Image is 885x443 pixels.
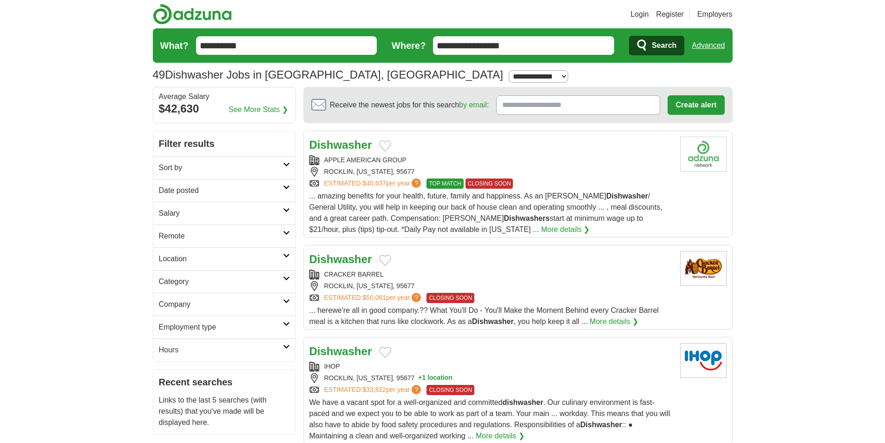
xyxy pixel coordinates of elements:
[392,39,426,53] label: Where?
[680,251,727,286] img: Cracker Barrel Old Country Store logo
[309,167,673,177] div: ROCKLIN, [US_STATE], 95677
[418,373,422,383] span: +
[153,179,295,202] a: Date posted
[680,137,727,172] img: Company logo
[362,294,386,301] span: $50,061
[412,385,421,394] span: ?
[606,192,648,200] strong: Dishwasher
[159,299,283,310] h2: Company
[465,179,513,189] span: CLOSING SOON
[362,386,386,393] span: $33,822
[153,4,232,25] img: Adzuna logo
[159,162,283,173] h2: Sort by
[153,131,295,156] h2: Filter results
[502,398,543,406] strong: dishwasher
[324,385,423,395] a: ESTIMATED:$33,822per year?
[309,139,372,151] a: Dishwasher
[668,95,724,115] button: Create alert
[459,101,487,109] a: by email
[153,293,295,316] a: Company
[160,39,189,53] label: What?
[309,345,372,357] a: Dishwasher
[412,179,421,188] span: ?
[426,293,474,303] span: CLOSING SOON
[159,100,290,117] div: $42,630
[504,214,550,222] strong: Dishwashers
[652,36,676,55] span: Search
[153,156,295,179] a: Sort by
[476,430,524,442] a: More details ❯
[159,93,290,100] div: Average Salary
[153,247,295,270] a: Location
[324,271,384,278] a: CRACKER BARREL
[309,398,670,440] span: We have a vacant spot for a well-organized and committed . Our culinary environment is fast-paced...
[697,9,733,20] a: Employers
[418,373,452,383] button: +1 location
[159,231,283,242] h2: Remote
[330,99,489,111] span: Receive the newest jobs for this search :
[324,363,340,370] a: IHOP
[629,36,684,55] button: Search
[362,179,386,187] span: $40,637
[153,338,295,361] a: Hours
[229,104,288,115] a: See More Stats ❯
[159,375,290,389] h2: Recent searches
[153,68,503,81] h1: Dishwasher Jobs in [GEOGRAPHIC_DATA], [GEOGRAPHIC_DATA]
[580,421,622,429] strong: Dishwasher
[159,185,283,196] h2: Date posted
[590,316,638,327] a: More details ❯
[153,66,165,83] span: 49
[153,202,295,225] a: Salary
[692,36,725,55] a: Advanced
[159,344,283,356] h2: Hours
[309,281,673,291] div: ROCKLIN, [US_STATE], 95677
[153,316,295,338] a: Employment type
[630,9,649,20] a: Login
[159,253,283,264] h2: Location
[656,9,684,20] a: Register
[412,293,421,302] span: ?
[159,395,290,428] p: Links to the last 5 searches (with results) that you've made will be displayed here.
[159,208,283,219] h2: Salary
[379,140,391,152] button: Add to favorite jobs
[153,270,295,293] a: Category
[541,224,590,235] a: More details ❯
[159,276,283,287] h2: Category
[680,343,727,378] img: Ihop logo
[309,253,372,265] a: Dishwasher
[324,293,423,303] a: ESTIMATED:$50,061per year?
[324,179,423,189] a: ESTIMATED:$40,637per year?
[309,306,659,325] span: ... herewe're all in good company.?? What You'll Do - You'll Make the Moment Behind every Cracker...
[472,317,514,325] strong: Dishwasher
[309,192,662,233] span: ... amazing benefits for your health, future, family and happiness. As an [PERSON_NAME] / General...
[309,155,673,165] div: APPLE AMERICAN GROUP
[426,385,474,395] span: CLOSING SOON
[379,347,391,358] button: Add to favorite jobs
[426,179,463,189] span: TOP MATCH
[153,225,295,247] a: Remote
[379,255,391,266] button: Add to favorite jobs
[309,373,673,383] div: ROCKLIN, [US_STATE], 95677
[159,322,283,333] h2: Employment type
